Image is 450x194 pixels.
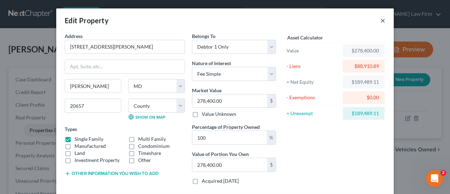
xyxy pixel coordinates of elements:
label: Value of Portion You Own [192,150,249,158]
div: - Liens [287,63,340,70]
div: Edit Property [65,15,109,25]
span: Belongs To [192,33,216,39]
label: Land [75,150,85,157]
label: Other [138,157,151,164]
button: Other information you wish to add [65,171,159,176]
input: 0.00 [192,94,267,108]
div: = Unexempt [287,110,340,117]
input: Enter zip... [65,99,121,113]
label: Manufactured [75,143,106,150]
span: 2 [441,170,446,176]
input: Enter city... [65,80,121,93]
button: × [380,16,385,25]
div: $0.00 [348,94,379,101]
label: Percentage of Property Owned [192,123,260,131]
label: Types [65,125,77,133]
div: - Exemptions [287,94,340,101]
label: Market Value [192,87,221,94]
label: Acquired [DATE] [202,177,239,184]
input: 0.00 [192,131,267,144]
input: 0.00 [192,158,267,171]
label: Condominium [138,143,170,150]
div: $189,489.11 [348,79,379,86]
label: Single Family [75,136,103,143]
div: $ [267,94,276,108]
label: Asset Calculator [287,34,323,41]
div: $ [267,158,276,171]
label: Investment Property [75,157,120,164]
div: $88,910.89 [348,63,379,70]
div: % [267,131,276,144]
iframe: Intercom live chat [426,170,443,187]
div: $189,489.11 [348,110,379,117]
label: Timeshare [138,150,161,157]
span: Address [65,33,83,39]
label: Multi Family [138,136,166,143]
a: Show on Map [128,114,165,120]
label: Value Unknown [202,111,236,118]
div: = Net Equity [287,79,340,86]
input: Enter address... [65,40,185,54]
label: Nature of Interest [192,60,231,67]
div: $278,400.00 [348,47,379,54]
div: Value [287,47,340,54]
input: Apt, Suite, etc... [65,60,185,73]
